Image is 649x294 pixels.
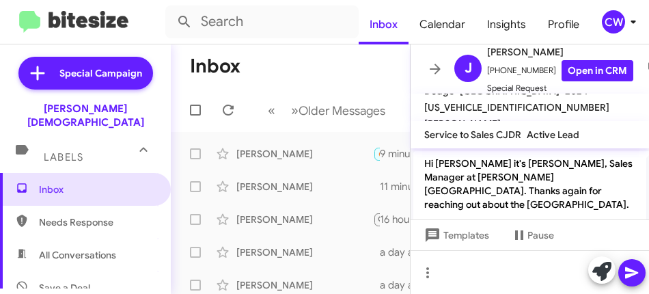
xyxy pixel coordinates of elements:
span: [PHONE_NUMBER] [487,60,633,81]
div: a day ago [380,278,437,292]
span: Special Campaign [59,66,142,80]
div: a day ago [380,245,437,259]
span: Service to Sales CJDR [424,129,521,141]
nav: Page navigation example [260,96,393,124]
a: Inbox [359,5,409,44]
span: CJDR Lead [378,215,417,224]
span: Templates [422,223,489,248]
span: Active Lead [527,129,579,141]
div: What's your offer? [373,245,380,259]
h1: Inbox [190,55,240,77]
span: Labels [44,151,83,163]
span: » [291,102,299,119]
span: « [268,102,275,119]
div: 16 hours ago [380,213,451,226]
div: Understandable . We may have something that could cover that negative with rebates and discounts.... [373,211,380,227]
span: Pause [527,223,554,248]
div: [PERSON_NAME] [236,213,373,226]
span: J [465,57,472,79]
a: Open in CRM [562,60,633,81]
button: CW [590,10,634,34]
div: CW [602,10,625,34]
a: Insights [476,5,537,44]
div: 9 minutes ago [380,147,456,161]
div: [PERSON_NAME] [236,147,373,161]
div: [PERSON_NAME] [236,278,373,292]
span: [PERSON_NAME] [424,118,501,130]
span: Older Messages [299,103,385,118]
span: Special Request [487,81,633,95]
a: Profile [537,5,590,44]
span: All Conversations [39,248,116,262]
div: If the payments were good and depending on what you have [373,278,380,292]
span: [US_VEHICLE_IDENTIFICATION_NUMBER] [424,101,609,113]
a: Calendar [409,5,476,44]
div: Hi [PERSON_NAME], I understand your concerns. If you want to trade a current vehicle in on a new ... [373,180,380,193]
span: Inbox [39,183,155,196]
span: 🔥 Hot [378,149,401,158]
button: Pause [500,223,565,248]
span: Needs Response [39,215,155,229]
span: [PERSON_NAME] [487,44,633,60]
div: [PERSON_NAME] [236,245,373,259]
div: [PERSON_NAME] [236,180,373,193]
button: Previous [260,96,284,124]
button: Next [283,96,393,124]
div: 11 minutes ago [380,180,459,193]
input: Search [165,5,359,38]
div: I would have to be more like [DATE] for sure, and I totally understand that ! I'm just trying to ... [373,146,380,161]
button: Templates [411,223,500,248]
a: Special Campaign [18,57,153,90]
